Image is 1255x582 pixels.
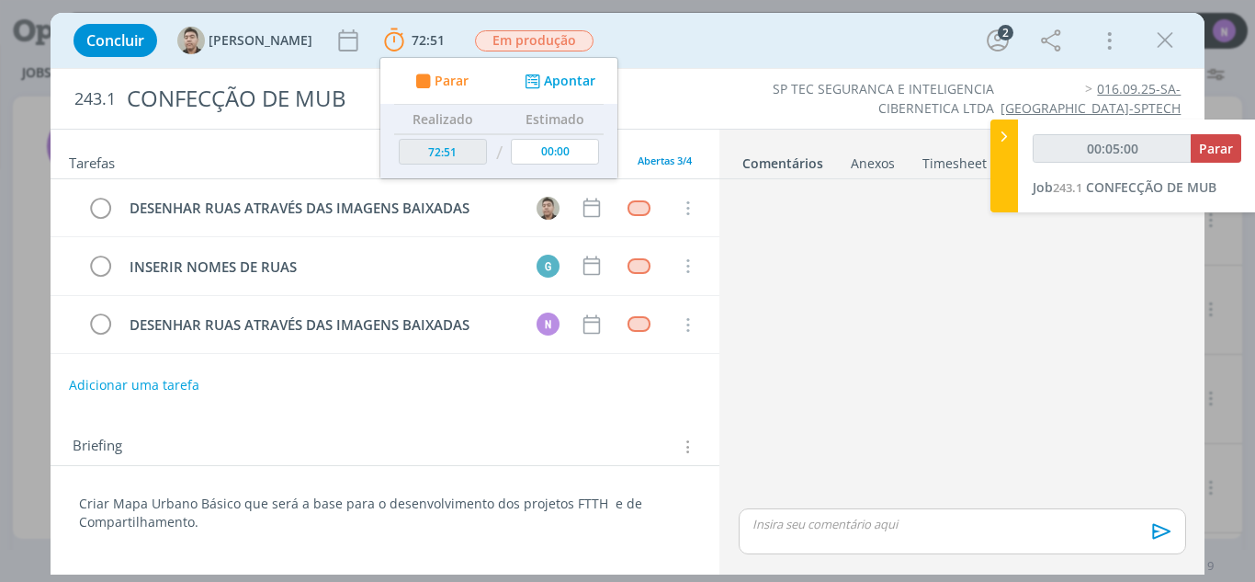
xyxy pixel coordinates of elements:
[122,256,520,279] div: INSERIR NOMES DE RUAS
[412,31,445,49] span: 72:51
[534,311,561,338] button: N
[1033,178,1216,196] a: Job243.1CONFECÇÃO DE MUB
[537,313,560,336] div: N
[741,146,824,173] a: Comentários
[434,74,468,87] span: Parar
[638,154,692,167] span: Abertas 3/4
[122,197,520,220] div: DESENHAR RUAS ATRAVÉS DAS IMAGENS BAIXADAS
[537,197,560,220] img: M
[506,105,604,134] th: Estimado
[1001,80,1181,116] a: 016.09.25-SA-[GEOGRAPHIC_DATA]-SPTECH
[1199,140,1233,157] span: Parar
[921,146,988,173] a: Timesheet
[520,72,596,91] button: Apontar
[68,369,200,402] button: Adicionar uma tarefa
[86,33,144,48] span: Concluir
[209,34,312,47] span: [PERSON_NAME]
[534,194,561,222] button: M
[379,57,618,179] ul: 72:51
[394,105,492,134] th: Realizado
[983,26,1012,55] button: 2
[1191,134,1241,163] button: Parar
[79,495,692,531] p: Criar Mapa Urbano Básico que será a base para o desenvolvimento dos projetos FTTH e de Compartilh...
[998,25,1013,40] div: 2
[73,435,122,459] span: Briefing
[410,72,469,91] button: Parar
[474,29,594,52] button: Em produção
[379,26,449,55] button: 72:51
[851,154,895,173] div: Anexos
[491,134,506,172] td: /
[119,76,712,121] div: CONFECÇÃO DE MUB
[773,80,994,116] a: SP TEC SEGURANCA E INTELIGENCIA CIBERNETICA LTDA
[177,27,312,54] button: M[PERSON_NAME]
[177,27,205,54] img: M
[1086,178,1216,196] span: CONFECÇÃO DE MUB
[51,13,1205,575] div: dialog
[534,252,561,280] button: G
[475,30,594,51] span: Em produção
[122,314,520,337] div: DESENHAR RUAS ATRAVÉS DAS IMAGENS BAIXADAS
[69,150,115,172] span: Tarefas
[74,89,116,109] span: 243.1
[73,24,157,57] button: Concluir
[537,255,560,278] div: G
[1053,179,1082,196] span: 243.1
